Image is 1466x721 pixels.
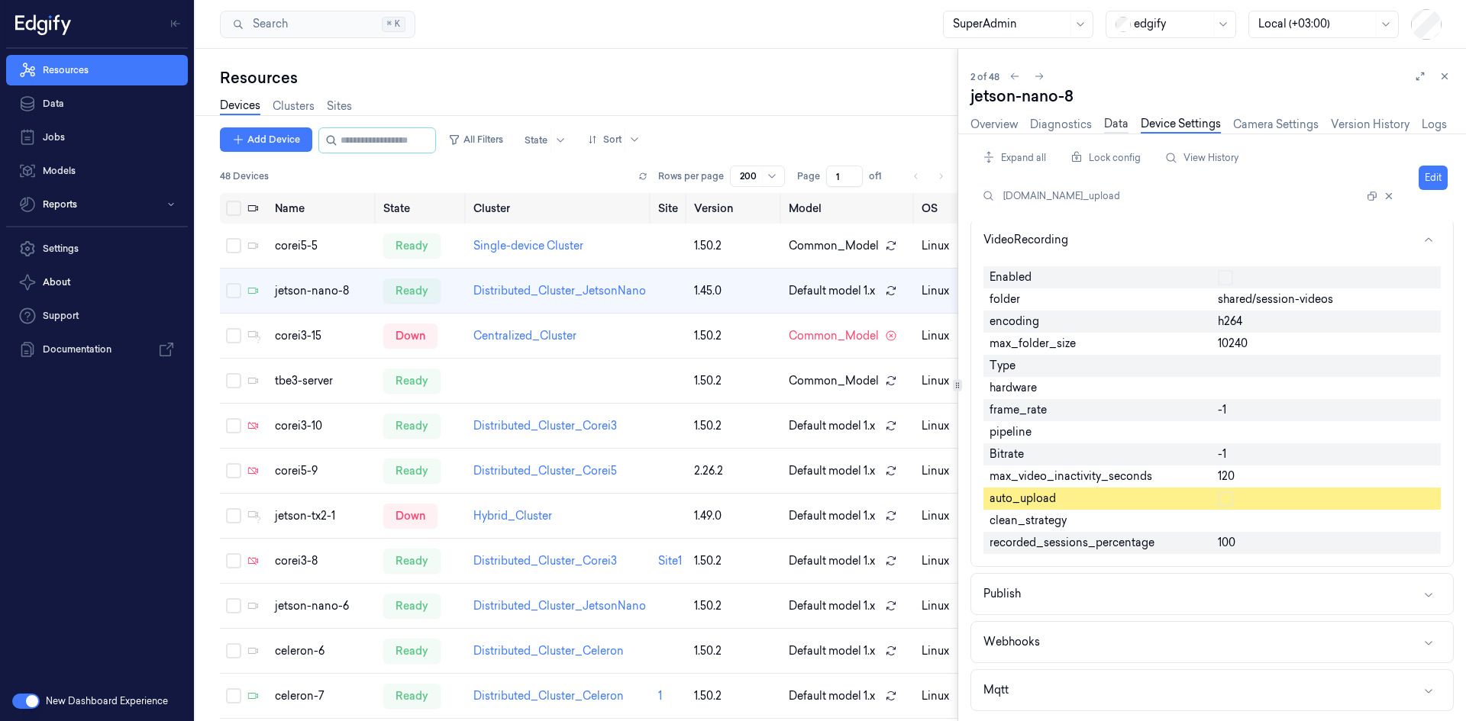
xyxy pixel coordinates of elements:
span: frame_rate [990,402,1047,418]
span: of 1 [869,169,893,183]
span: 120 [1218,468,1235,484]
button: Webhooks [971,622,1453,662]
span: hardware [990,380,1037,396]
div: 1.50.2 [694,373,777,389]
p: linux [922,508,971,524]
th: Cluster [467,193,652,224]
button: Select row [226,598,241,613]
a: Resources [6,55,188,85]
a: Diagnostics [1030,117,1092,133]
a: Jobs [6,122,188,153]
div: corei3-8 [275,553,371,569]
span: -1 [1218,446,1226,462]
th: Version [688,193,783,224]
a: Devices [220,98,260,115]
div: Webhooks [983,634,1040,650]
span: pipeline [990,424,1032,440]
span: clean_strategy [990,513,1067,529]
div: Resources [220,67,957,89]
div: 1.50.2 [694,643,777,659]
button: Select all [226,201,241,216]
p: linux [922,373,971,389]
div: 1.50.2 [694,598,777,614]
a: Data [6,89,188,119]
div: down [383,504,438,528]
span: Common_Model [789,373,879,389]
span: Default model 1.x [789,598,875,614]
a: Distributed_Cluster_Celeron [473,644,624,658]
div: VideoRecording [971,260,1453,566]
span: Search [247,16,288,32]
span: auto_upload [990,491,1056,507]
span: Default model 1.x [789,643,875,659]
div: celeron-6 [275,643,371,659]
a: Single-device Cluster [473,239,583,253]
span: folder [990,291,1020,307]
a: Overview [970,117,1018,133]
a: Sites [327,98,352,114]
a: Distributed_Cluster_Corei3 [473,419,617,433]
div: corei3-10 [275,418,371,434]
span: Common_Model [789,238,879,254]
span: Type [990,358,1016,374]
span: 100 [1218,535,1235,551]
p: linux [922,283,971,299]
span: 10240 [1218,336,1248,352]
button: Select row [226,418,241,433]
a: Site1 [658,554,682,568]
p: linux [922,463,971,479]
div: 2.26.2 [694,463,777,479]
span: max_video_inactivity_seconds [990,468,1152,484]
div: ready [383,639,441,663]
a: 1 [658,689,662,703]
button: Add Device [220,127,312,152]
span: recorded_sessions_percentage [990,535,1154,551]
div: Lock config [1064,143,1147,172]
a: Centralized_Cluster [473,329,576,343]
span: shared/session-videos [1218,291,1333,307]
div: tbe3-server [275,373,371,389]
div: ready [383,233,441,258]
div: 1.50.2 [694,238,777,254]
nav: pagination [906,166,951,187]
p: linux [922,688,971,704]
th: Site [652,193,688,224]
p: linux [922,418,971,434]
a: Device Settings [1141,116,1221,134]
button: View History [1159,146,1245,170]
p: linux [922,598,971,614]
button: Reports [6,189,188,220]
a: Settings [6,233,188,264]
button: Toggle Navigation [163,11,188,36]
div: ready [383,684,441,708]
button: Select row [226,328,241,343]
button: VideoRecording [971,220,1453,260]
button: Expand all [977,146,1052,170]
span: encoding [990,314,1039,330]
span: Default model 1.x [789,418,875,434]
span: Default model 1.x [789,688,875,704]
p: linux [922,553,971,569]
a: Distributed_Cluster_Corei5 [473,464,617,478]
div: 1.50.2 [694,328,777,344]
span: Default model 1.x [789,553,875,569]
button: Select row [226,463,241,478]
a: Version History [1331,117,1409,133]
a: Camera Settings [1233,117,1319,133]
button: Select row [226,238,241,253]
div: ready [383,459,441,483]
span: Enabled [990,269,1032,285]
div: Publish [983,586,1021,602]
div: jetson-nano-8 [970,85,1454,107]
div: VideoRecording [983,232,1068,248]
div: ready [383,414,441,438]
div: Expand all [977,143,1052,172]
span: 48 Devices [220,169,269,183]
div: ready [383,278,441,303]
div: jetson-nano-6 [275,598,371,614]
p: Rows per page [658,169,724,183]
div: 1.50.2 [694,418,777,434]
a: Clusters [273,98,315,114]
span: Default model 1.x [789,508,875,524]
p: linux [922,643,971,659]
